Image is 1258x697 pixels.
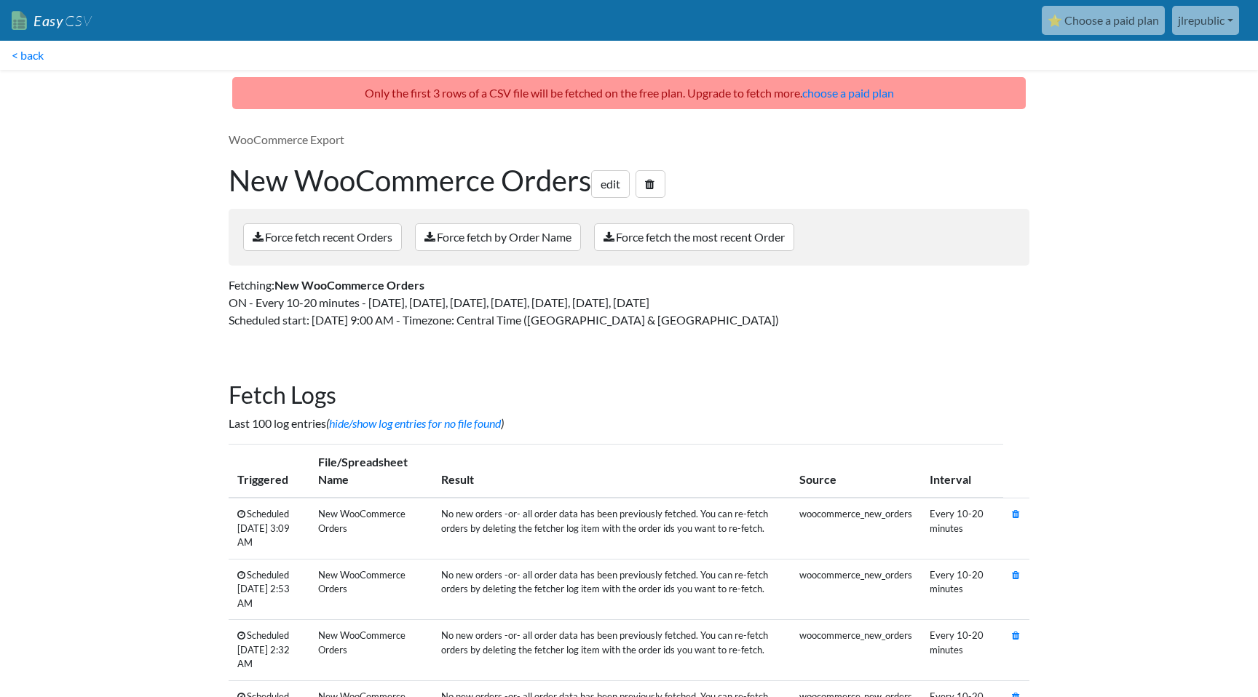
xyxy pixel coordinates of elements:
td: Scheduled [DATE] 3:09 AM [229,498,309,559]
a: Force fetch the most recent Order [594,223,794,251]
td: Every 10-20 minutes [921,620,1003,681]
a: jlrepublic [1172,6,1239,35]
td: No new orders -or- all order data has been previously fetched. You can re-fetch orders by deletin... [432,559,791,620]
p: WooCommerce Export [229,131,1029,148]
strong: New WooCommerce Orders [274,278,424,292]
th: Source [791,445,921,498]
p: Fetching: ON - Every 10-20 minutes - [DATE], [DATE], [DATE], [DATE], [DATE], [DATE], [DATE] Sched... [229,276,1029,329]
th: Interval [921,445,1003,498]
h1: New WooCommerce Orders [229,163,1029,198]
i: ( ) [326,416,504,430]
td: Every 10-20 minutes [921,498,1003,559]
h2: Fetch Logs [229,381,1029,409]
td: woocommerce_new_orders [791,620,921,681]
td: New WooCommerce Orders [309,559,432,620]
td: Every 10-20 minutes [921,559,1003,620]
th: Triggered [229,445,309,498]
td: No new orders -or- all order data has been previously fetched. You can re-fetch orders by deletin... [432,620,791,681]
td: No new orders -or- all order data has been previously fetched. You can re-fetch orders by deletin... [432,498,791,559]
td: New WooCommerce Orders [309,620,432,681]
a: Force fetch by Order Name [415,223,581,251]
a: Force fetch recent Orders [243,223,402,251]
a: ⭐ Choose a paid plan [1042,6,1165,35]
td: woocommerce_new_orders [791,498,921,559]
p: Only the first 3 rows of a CSV file will be fetched on the free plan. Upgrade to fetch more. [232,77,1026,109]
p: Last 100 log entries [229,415,1029,432]
a: choose a paid plan [802,86,894,100]
a: EasyCSV [12,6,92,36]
td: New WooCommerce Orders [309,498,432,559]
td: Scheduled [DATE] 2:32 AM [229,620,309,681]
td: woocommerce_new_orders [791,559,921,620]
td: Scheduled [DATE] 2:53 AM [229,559,309,620]
th: Result [432,445,791,498]
a: hide/show log entries for no file found [329,416,501,430]
th: File/Spreadsheet Name [309,445,432,498]
span: CSV [63,12,92,30]
a: edit [591,170,630,198]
